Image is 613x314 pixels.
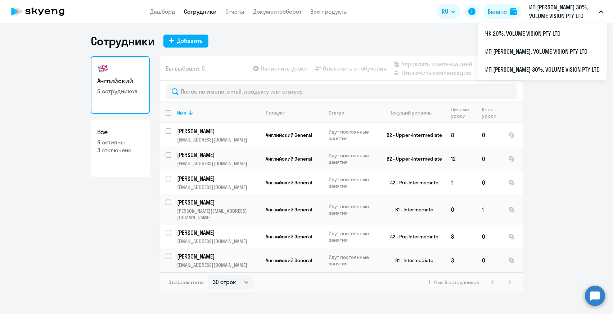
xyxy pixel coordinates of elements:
[91,34,155,48] h1: Сотрудники
[451,106,476,119] div: Личные уроки
[378,171,445,194] td: A2 - Pre-Intermediate
[166,64,205,73] span: Вы выбрали: 0
[177,151,258,159] p: [PERSON_NAME]
[378,194,445,225] td: B1 - Intermediate
[526,3,607,20] button: ИП [PERSON_NAME] 30%, VOLUME VISION PTY LTD
[177,198,258,206] p: [PERSON_NAME]
[177,238,260,245] p: [EMAIL_ADDRESS][DOMAIN_NAME]
[310,8,348,15] a: Все продукты
[177,184,260,190] p: [EMAIL_ADDRESS][DOMAIN_NAME]
[329,203,378,216] p: Идут постоянные занятия
[445,248,476,272] td: 3
[177,151,260,159] a: [PERSON_NAME]
[253,8,302,15] a: Документооборот
[445,225,476,248] td: 8
[184,8,217,15] a: Сотрудники
[476,147,502,171] td: 0
[266,132,312,138] span: Английский General
[177,175,260,183] a: [PERSON_NAME]
[177,252,260,260] a: [PERSON_NAME]
[177,109,260,116] div: Имя
[97,127,143,137] h3: Все
[329,254,378,267] p: Идут постоянные занятия
[177,208,260,221] p: [PERSON_NAME][EMAIL_ADDRESS][DOMAIN_NAME]
[510,8,517,15] img: balance
[166,84,517,99] input: Поиск по имени, email, продукту или статусу
[329,152,378,165] p: Идут постоянные занятия
[329,176,378,189] p: Идут постоянные занятия
[163,35,208,48] button: Добавить
[429,279,479,286] span: 1 - 6 из 6 сотрудников
[177,160,260,167] p: [EMAIL_ADDRESS][DOMAIN_NAME]
[445,171,476,194] td: 1
[478,23,607,80] ul: RU
[451,106,471,119] div: Личные уроки
[177,198,260,206] a: [PERSON_NAME]
[266,179,312,186] span: Английский General
[476,171,502,194] td: 0
[266,233,312,240] span: Английский General
[476,225,502,248] td: 0
[97,146,143,154] p: 3 отключено
[177,229,258,237] p: [PERSON_NAME]
[378,225,445,248] td: A2 - Pre-Intermediate
[225,8,244,15] a: Отчеты
[476,194,502,225] td: 1
[266,109,323,116] div: Продукт
[97,87,143,95] p: 6 сотрудников
[329,109,344,116] div: Статус
[378,147,445,171] td: B2 - Upper-Intermediate
[476,248,502,272] td: 0
[391,109,432,116] div: Текущий уровень
[437,4,460,19] button: RU
[445,147,476,171] td: 12
[177,229,260,237] a: [PERSON_NAME]
[97,76,143,86] h3: Английский
[488,7,507,16] div: Баланс
[329,129,378,142] p: Идут постоянные занятия
[177,262,260,268] p: [EMAIL_ADDRESS][DOMAIN_NAME]
[91,56,150,114] a: Английский6 сотрудников
[445,123,476,147] td: 8
[177,136,260,143] p: [EMAIL_ADDRESS][DOMAIN_NAME]
[445,194,476,225] td: 0
[483,4,521,19] button: Балансbalance
[168,279,205,286] span: Отображать по:
[529,3,596,20] p: ИП [PERSON_NAME] 30%, VOLUME VISION PTY LTD
[266,109,285,116] div: Продукт
[378,123,445,147] td: B2 - Upper-Intermediate
[177,36,203,45] div: Добавить
[476,123,502,147] td: 0
[482,106,502,119] div: Корп. уроки
[329,230,378,243] p: Идут постоянные занятия
[177,109,186,116] div: Имя
[177,127,260,135] a: [PERSON_NAME]
[177,175,258,183] p: [PERSON_NAME]
[177,127,258,135] p: [PERSON_NAME]
[329,109,378,116] div: Статус
[482,106,497,119] div: Корп. уроки
[150,8,175,15] a: Дашборд
[378,248,445,272] td: B1 - Intermediate
[384,109,445,116] div: Текущий уровень
[442,7,448,16] span: RU
[91,120,150,177] a: Все6 активны3 отключено
[266,206,312,213] span: Английский General
[266,257,312,264] span: Английский General
[266,156,312,162] span: Английский General
[177,252,258,260] p: [PERSON_NAME]
[97,63,109,74] img: english
[97,138,143,146] p: 6 активны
